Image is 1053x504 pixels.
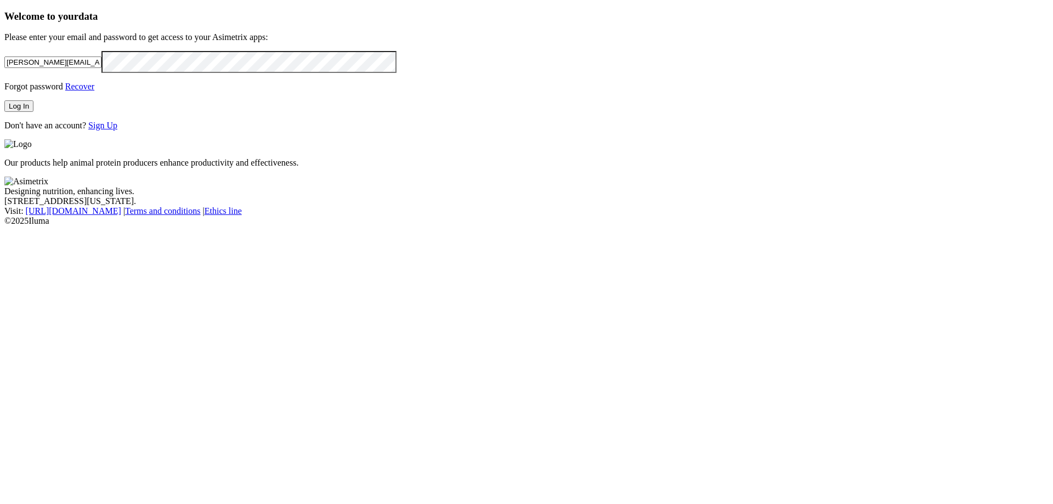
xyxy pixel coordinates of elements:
a: Terms and conditions [125,206,201,216]
button: Log In [4,100,33,112]
a: Sign Up [88,121,117,130]
p: Our products help animal protein producers enhance productivity and effectiveness. [4,158,1049,168]
div: © 2025 Iluma [4,216,1049,226]
span: data [78,10,98,22]
a: [URL][DOMAIN_NAME] [26,206,121,216]
a: Recover [65,82,94,91]
p: Don't have an account? [4,121,1049,131]
p: Please enter your email and password to get access to your Asimetrix apps: [4,32,1049,42]
a: Ethics line [205,206,242,216]
img: Logo [4,139,32,149]
div: [STREET_ADDRESS][US_STATE]. [4,196,1049,206]
h3: Welcome to your [4,10,1049,22]
img: Asimetrix [4,177,48,186]
div: Visit : | | [4,206,1049,216]
input: Your email [4,56,101,68]
div: Designing nutrition, enhancing lives. [4,186,1049,196]
p: Forgot password [4,82,1049,92]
